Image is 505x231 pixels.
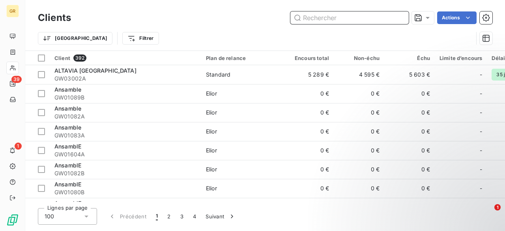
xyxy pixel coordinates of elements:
[206,90,217,98] div: Elior
[73,54,86,62] span: 392
[54,113,196,120] span: GW01082A
[384,103,435,122] td: 0 €
[206,55,279,61] div: Plan de relance
[206,109,217,116] div: Elior
[283,122,334,141] td: 0 €
[478,204,497,223] iframe: Intercom live chat
[206,71,230,79] div: Standard
[38,11,71,25] h3: Clients
[54,188,196,196] span: GW01080B
[54,105,81,112] span: Ansamble
[334,141,384,160] td: 0 €
[103,208,151,225] button: Précédent
[480,146,482,154] span: -
[54,181,81,188] span: AnsamblE
[188,208,201,225] button: 4
[283,103,334,122] td: 0 €
[38,32,112,45] button: [GEOGRAPHIC_DATA]
[54,143,81,150] span: AnsamblE
[389,55,430,61] div: Échu
[54,124,81,131] span: Ansamble
[54,94,196,101] span: GW01089B
[480,128,482,135] span: -
[334,84,384,103] td: 0 €
[45,212,54,220] span: 100
[206,146,217,154] div: Elior
[334,179,384,198] td: 0 €
[151,208,163,225] button: 1
[283,141,334,160] td: 0 €
[54,55,70,61] span: Client
[54,86,81,93] span: Ansamble
[334,160,384,179] td: 0 €
[11,76,22,83] span: 39
[54,200,81,207] span: AnsamblE
[206,128,217,135] div: Elior
[6,5,19,17] div: GR
[122,32,159,45] button: Filtrer
[480,109,482,116] span: -
[163,208,175,225] button: 2
[334,122,384,141] td: 0 €
[334,103,384,122] td: 0 €
[176,208,188,225] button: 3
[206,184,217,192] div: Elior
[54,67,137,74] span: ALTAVIA [GEOGRAPHIC_DATA]
[15,143,22,150] span: 1
[440,55,482,61] div: Limite d’encours
[384,141,435,160] td: 0 €
[384,65,435,84] td: 5 603 €
[54,162,81,169] span: AnsamblE
[347,154,505,210] iframe: Intercom notifications message
[156,212,158,220] span: 1
[283,179,334,198] td: 0 €
[480,71,482,79] span: -
[384,122,435,141] td: 0 €
[54,150,196,158] span: GW01604A
[437,11,477,24] button: Actions
[290,11,409,24] input: Rechercher
[283,65,334,84] td: 5 289 €
[480,90,482,98] span: -
[339,55,380,61] div: Non-échu
[6,214,19,226] img: Logo LeanPay
[283,160,334,179] td: 0 €
[283,198,334,217] td: 0 €
[54,75,196,83] span: GW03002A
[283,84,334,103] td: 0 €
[54,169,196,177] span: GW01082B
[54,131,196,139] span: GW01083A
[288,55,329,61] div: Encours total
[206,165,217,173] div: Elior
[201,208,241,225] button: Suivant
[334,198,384,217] td: 0 €
[494,204,501,210] span: 1
[334,65,384,84] td: 4 595 €
[384,84,435,103] td: 0 €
